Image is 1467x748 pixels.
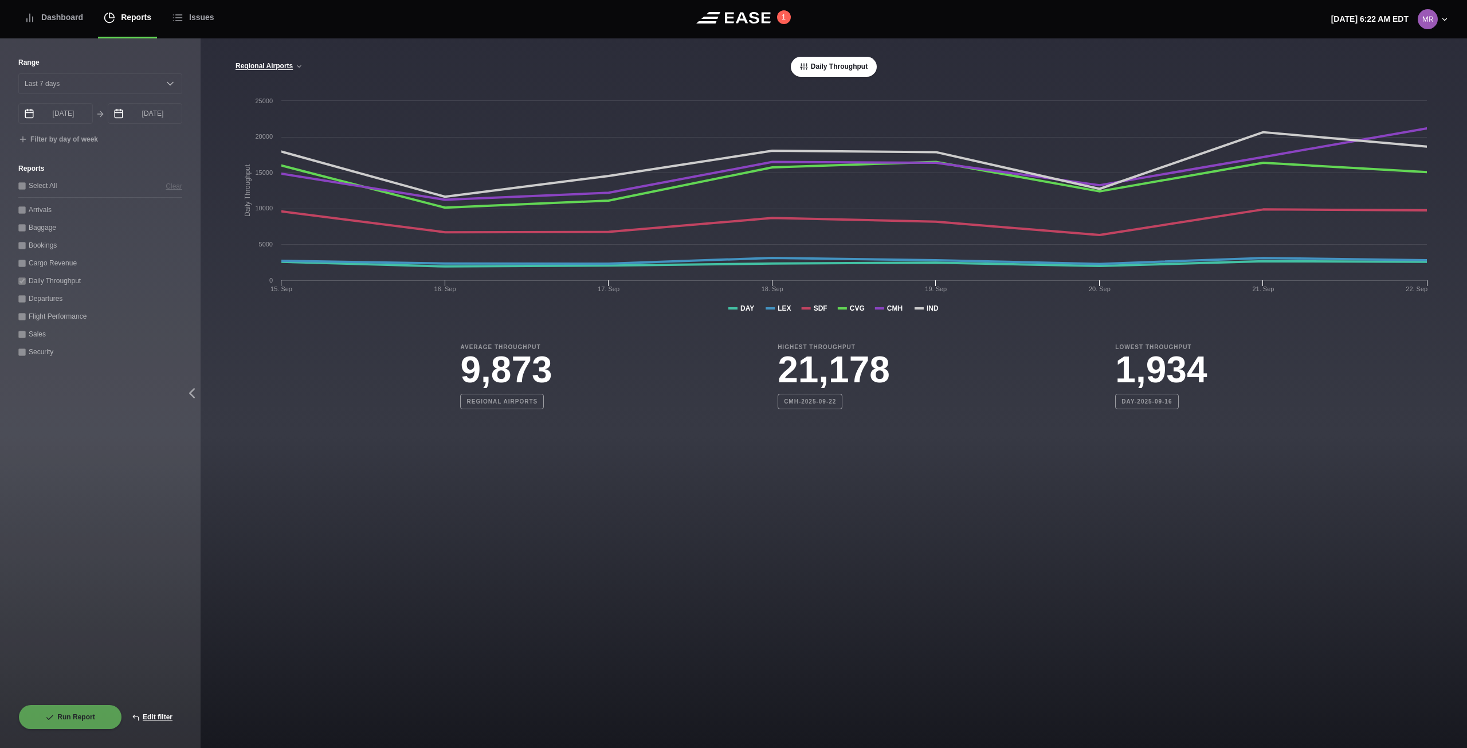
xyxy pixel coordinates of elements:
text: 15000 [255,169,273,176]
button: Daily Throughput [791,57,877,77]
label: Reports [18,163,182,174]
text: 25000 [255,97,273,104]
text: 0 [269,277,273,284]
tspan: DAY [740,304,754,312]
tspan: Daily Throughput [244,164,252,217]
tspan: 22. Sep [1406,285,1427,292]
tspan: CVG [850,304,865,312]
b: Regional Airports [460,394,544,409]
button: Filter by day of week [18,135,98,144]
button: Regional Airports [235,62,303,71]
button: Clear [166,180,182,192]
label: Range [18,57,182,68]
button: Edit filter [122,704,182,730]
text: 5000 [259,241,273,248]
p: [DATE] 6:22 AM EDT [1331,13,1409,25]
tspan: IND [927,304,939,312]
button: 1 [777,10,791,24]
b: CMH-2025-09-22 [778,394,842,409]
tspan: CMH [887,304,903,312]
tspan: 19. Sep [925,285,947,292]
b: Average Throughput [460,343,552,351]
tspan: 18. Sep [762,285,783,292]
h3: 1,934 [1115,351,1207,388]
text: 20000 [255,133,273,140]
tspan: 15. Sep [270,285,292,292]
text: 10000 [255,205,273,212]
b: Lowest Throughput [1115,343,1207,351]
input: mm/dd/yyyy [18,103,93,124]
img: 0b2ed616698f39eb9cebe474ea602d52 [1418,9,1438,29]
b: Highest Throughput [778,343,890,351]
h3: 21,178 [778,351,890,388]
tspan: SDF [814,304,827,312]
tspan: LEX [778,304,791,312]
tspan: 21. Sep [1252,285,1274,292]
tspan: 17. Sep [598,285,619,292]
tspan: 16. Sep [434,285,456,292]
tspan: 20. Sep [1089,285,1111,292]
h3: 9,873 [460,351,552,388]
b: DAY-2025-09-16 [1115,394,1178,409]
input: mm/dd/yyyy [108,103,182,124]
